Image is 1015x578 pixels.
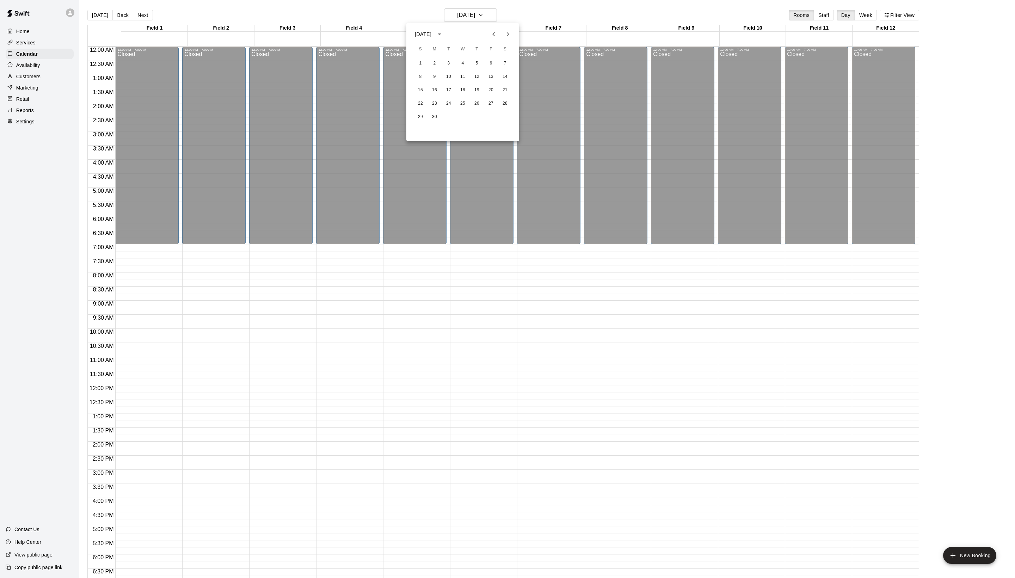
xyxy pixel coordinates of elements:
button: 29 [414,111,427,123]
button: 24 [442,97,455,110]
button: 22 [414,97,427,110]
span: Wednesday [456,42,469,56]
button: 2 [428,57,441,70]
button: 16 [428,84,441,97]
button: 8 [414,70,427,83]
button: 10 [442,70,455,83]
span: Thursday [470,42,483,56]
button: 3 [442,57,455,70]
button: 28 [499,97,511,110]
button: 12 [470,70,483,83]
button: 19 [470,84,483,97]
span: Sunday [414,42,427,56]
button: 4 [456,57,469,70]
button: 20 [485,84,497,97]
button: Previous month [487,27,501,41]
button: 13 [485,70,497,83]
span: Tuesday [442,42,455,56]
button: 23 [428,97,441,110]
span: Monday [428,42,441,56]
button: 15 [414,84,427,97]
button: 26 [470,97,483,110]
button: 6 [485,57,497,70]
button: 25 [456,97,469,110]
span: Saturday [499,42,511,56]
button: 11 [456,70,469,83]
button: 21 [499,84,511,97]
button: 27 [485,97,497,110]
button: 17 [442,84,455,97]
button: calendar view is open, switch to year view [433,28,445,40]
button: 9 [428,70,441,83]
button: 7 [499,57,511,70]
button: 18 [456,84,469,97]
button: Next month [501,27,515,41]
span: Friday [485,42,497,56]
button: 14 [499,70,511,83]
button: 5 [470,57,483,70]
button: 1 [414,57,427,70]
button: 30 [428,111,441,123]
div: [DATE] [415,31,431,38]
